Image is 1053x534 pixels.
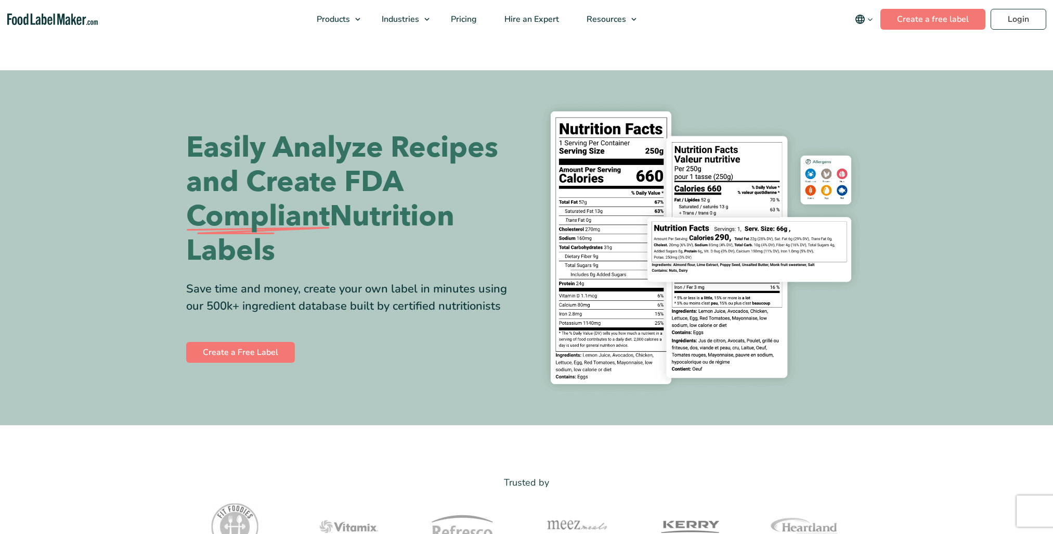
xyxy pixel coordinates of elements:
a: Create a Free Label [186,342,295,363]
span: Hire an Expert [501,14,560,25]
span: Compliant [186,199,330,234]
span: Products [314,14,351,25]
button: Change language [848,9,880,30]
a: Create a free label [880,9,985,30]
a: Food Label Maker homepage [7,14,98,26]
div: Save time and money, create your own label in minutes using our 500k+ ingredient database built b... [186,281,519,315]
span: Resources [583,14,627,25]
span: Industries [379,14,420,25]
p: Trusted by [186,475,867,490]
span: Pricing [448,14,478,25]
a: Login [991,9,1046,30]
h1: Easily Analyze Recipes and Create FDA Nutrition Labels [186,131,519,268]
